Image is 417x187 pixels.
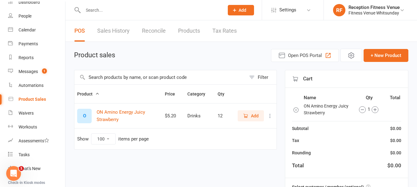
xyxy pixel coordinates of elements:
[77,91,99,96] span: Product
[387,161,401,170] div: $0.00
[8,51,65,65] a: Reports
[285,70,408,88] div: Cart
[303,94,352,102] th: Name
[8,148,65,162] a: Tasks
[77,109,92,123] div: O
[333,4,345,16] div: RF
[292,149,311,156] div: Rounding
[218,91,231,96] span: Qty
[19,27,36,32] div: Calendar
[8,23,65,37] a: Calendar
[348,5,400,10] div: Reception Fitness Venue
[353,106,384,113] div: 1
[228,5,254,15] button: Add
[8,65,65,79] a: Messages 1
[77,90,99,98] button: Product
[165,90,182,98] button: Price
[74,20,85,42] a: POS
[8,134,65,148] a: Assessments
[212,20,237,42] a: Tax Rates
[19,152,30,157] div: Tasks
[81,6,220,14] input: Search...
[251,112,259,119] span: Add
[390,149,401,156] div: $0.00
[6,166,21,181] iframe: Intercom live chat
[187,91,212,96] span: Category
[353,94,385,102] th: Qty
[386,94,401,102] th: Total
[8,9,65,23] a: People
[165,91,182,96] span: Price
[19,138,49,143] div: Assessments
[42,68,47,74] span: 1
[279,3,296,17] span: Settings
[292,161,304,170] div: Total
[8,106,65,120] a: Waivers
[288,52,322,59] span: Open POS Portal
[258,74,268,81] div: Filter
[218,113,231,119] div: 12
[292,137,299,144] div: Tax
[97,108,159,123] button: ON Amino Energy Juicy Strawberry
[238,110,264,121] button: Add
[246,70,277,84] button: Filter
[19,97,46,102] div: Product Sales
[8,37,65,51] a: Payments
[178,20,200,42] a: Products
[390,125,401,132] div: $0.00
[165,113,182,119] div: $5.20
[348,10,400,16] div: Fitness Venue Whitsunday
[8,120,65,134] a: Workouts
[19,124,37,129] div: Workouts
[97,20,130,42] a: Sales History
[19,166,24,171] span: 1
[19,83,44,88] div: Automations
[19,14,31,18] div: People
[74,51,115,59] h1: Product sales
[19,69,38,74] div: Messages
[390,137,401,144] div: $0.00
[19,41,38,46] div: Payments
[19,55,34,60] div: Reports
[8,162,65,176] a: What's New
[218,90,231,98] button: Qty
[77,133,149,144] div: Show
[8,92,65,106] a: Product Sales
[74,70,246,84] input: Search products by name, or scan product code
[187,113,212,119] div: Drinks
[19,166,41,171] div: What's New
[142,20,166,42] a: Reconcile
[187,90,212,98] button: Category
[364,49,408,62] button: + New Product
[118,136,149,142] div: items per page
[19,111,34,116] div: Waivers
[303,102,352,117] td: ON Amino Energy Juicy Strawberry
[239,8,246,13] span: Add
[292,125,309,132] div: Subtotal
[271,49,339,62] button: Open POS Portal
[8,79,65,92] a: Automations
